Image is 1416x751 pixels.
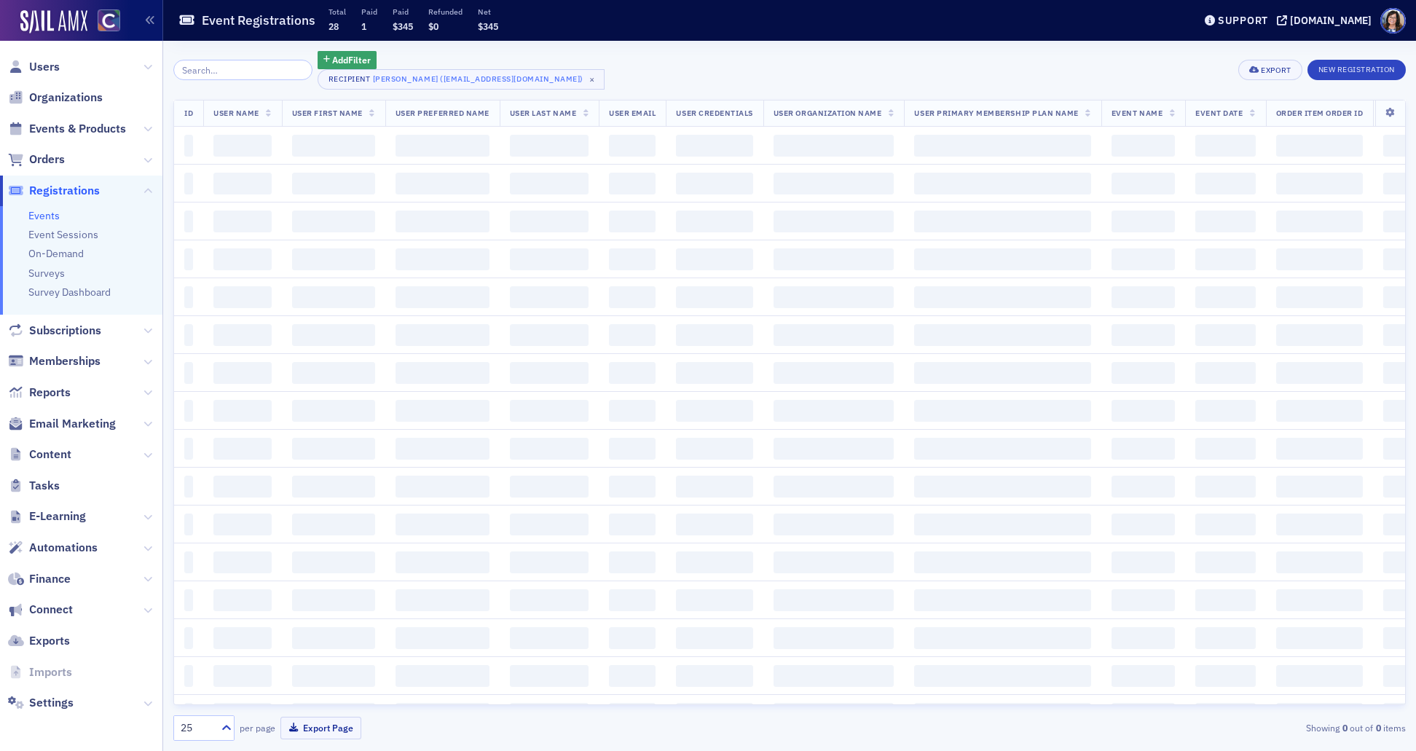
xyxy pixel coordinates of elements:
[914,400,1090,422] span: ‌
[676,400,752,422] span: ‌
[28,228,98,241] a: Event Sessions
[184,173,193,194] span: ‌
[510,627,589,649] span: ‌
[396,514,489,535] span: ‌
[428,7,463,17] p: Refunded
[609,135,656,157] span: ‌
[914,173,1090,194] span: ‌
[1112,589,1175,611] span: ‌
[774,362,894,384] span: ‌
[184,627,193,649] span: ‌
[1307,60,1406,80] button: New Registration
[1112,703,1175,725] span: ‌
[774,108,882,118] span: User Organization Name
[292,135,375,157] span: ‌
[329,20,339,32] span: 28
[1340,721,1350,734] strong: 0
[609,438,656,460] span: ‌
[184,248,193,270] span: ‌
[29,602,73,618] span: Connect
[329,7,346,17] p: Total
[1276,438,1364,460] span: ‌
[396,703,489,725] span: ‌
[8,385,71,401] a: Reports
[1112,135,1175,157] span: ‌
[396,324,489,346] span: ‌
[1112,173,1175,194] span: ‌
[29,353,101,369] span: Memberships
[292,589,375,611] span: ‌
[8,478,60,494] a: Tasks
[29,90,103,106] span: Organizations
[8,571,71,587] a: Finance
[1238,60,1302,80] button: Export
[1195,476,1255,498] span: ‌
[774,665,894,687] span: ‌
[1195,173,1255,194] span: ‌
[213,703,272,725] span: ‌
[510,362,589,384] span: ‌
[1276,211,1364,232] span: ‌
[87,9,120,34] a: View Homepage
[609,211,656,232] span: ‌
[1112,476,1175,498] span: ‌
[1276,324,1364,346] span: ‌
[28,209,60,222] a: Events
[609,248,656,270] span: ‌
[1112,400,1175,422] span: ‌
[609,173,656,194] span: ‌
[396,627,489,649] span: ‌
[292,324,375,346] span: ‌
[292,514,375,535] span: ‌
[20,10,87,34] img: SailAMX
[361,20,366,32] span: 1
[8,695,74,711] a: Settings
[8,508,86,524] a: E-Learning
[914,589,1090,611] span: ‌
[292,286,375,308] span: ‌
[8,416,116,432] a: Email Marketing
[213,248,272,270] span: ‌
[914,362,1090,384] span: ‌
[8,540,98,556] a: Automations
[1112,324,1175,346] span: ‌
[8,602,73,618] a: Connect
[292,438,375,460] span: ‌
[510,173,589,194] span: ‌
[181,720,213,736] div: 25
[1195,665,1255,687] span: ‌
[1276,248,1364,270] span: ‌
[29,183,100,199] span: Registrations
[8,664,72,680] a: Imports
[292,211,375,232] span: ‌
[676,248,752,270] span: ‌
[1195,627,1255,649] span: ‌
[396,211,489,232] span: ‌
[173,60,312,80] input: Search…
[318,69,605,90] button: Recipient[PERSON_NAME] ([EMAIL_ADDRESS][DOMAIN_NAME])×
[184,324,193,346] span: ‌
[29,416,116,432] span: Email Marketing
[510,400,589,422] span: ‌
[1276,665,1364,687] span: ‌
[393,20,413,32] span: $345
[510,589,589,611] span: ‌
[914,476,1090,498] span: ‌
[292,173,375,194] span: ‌
[1112,665,1175,687] span: ‌
[292,665,375,687] span: ‌
[609,627,656,649] span: ‌
[1195,248,1255,270] span: ‌
[1195,286,1255,308] span: ‌
[676,589,752,611] span: ‌
[609,400,656,422] span: ‌
[1276,514,1364,535] span: ‌
[586,73,599,86] span: ×
[510,286,589,308] span: ‌
[609,665,656,687] span: ‌
[213,135,272,157] span: ‌
[510,248,589,270] span: ‌
[29,478,60,494] span: Tasks
[609,108,656,118] span: User Email
[29,540,98,556] span: Automations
